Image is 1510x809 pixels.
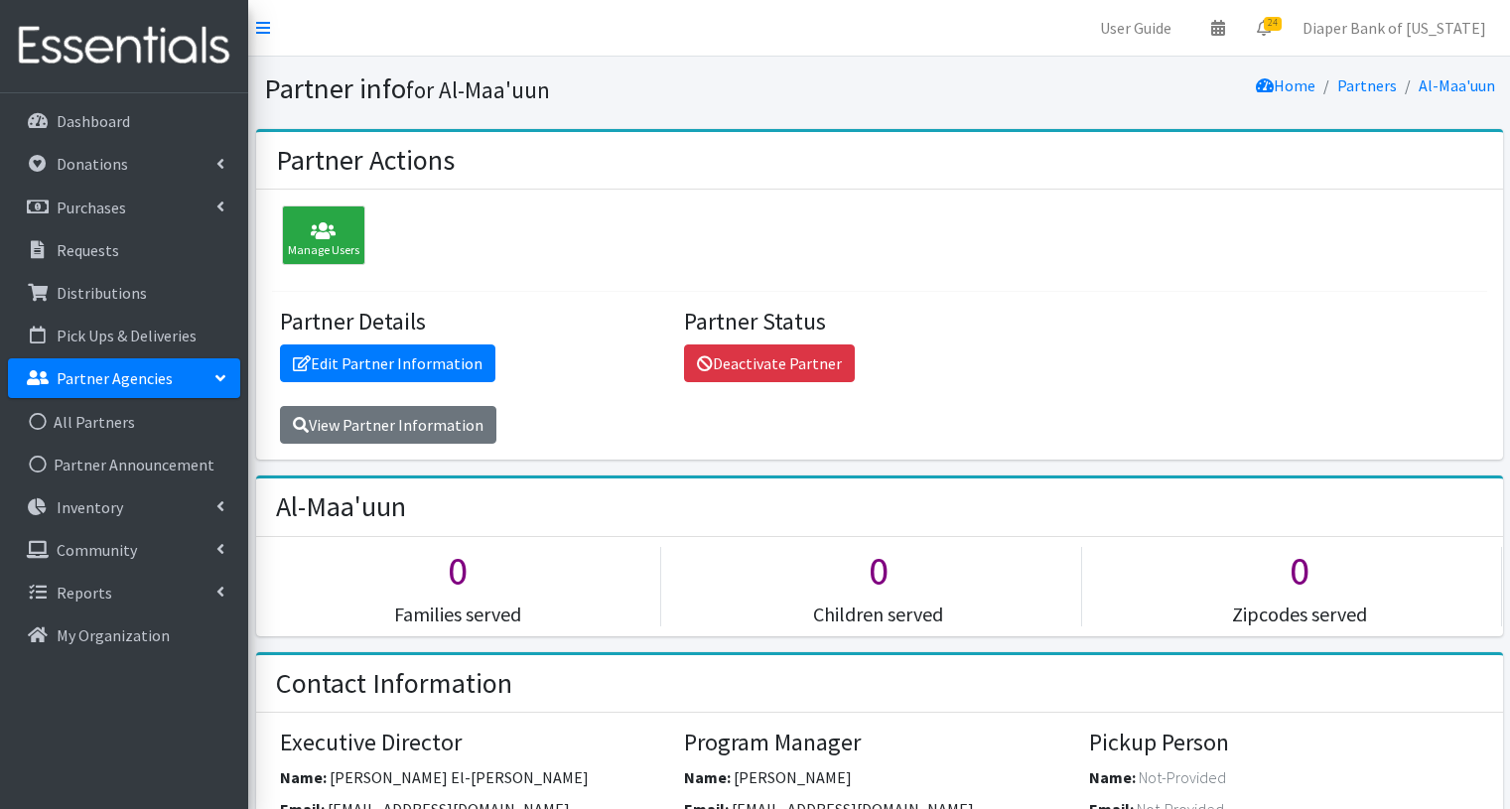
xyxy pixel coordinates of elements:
h2: Partner Actions [276,144,455,178]
h5: Families served [256,603,661,626]
label: Name: [1089,765,1136,789]
a: Requests [8,230,240,270]
a: Manage Users [272,228,365,248]
h4: Partner Status [684,308,1074,337]
h4: Executive Director [280,729,670,757]
h1: 0 [256,547,661,595]
h1: 0 [1097,547,1502,595]
img: HumanEssentials [8,13,240,79]
span: Not-Provided [1139,767,1226,787]
a: All Partners [8,402,240,442]
h1: 0 [676,547,1081,595]
p: Donations [57,154,128,174]
p: Dashboard [57,111,130,131]
a: Edit Partner Information [280,344,495,382]
a: View Partner Information [280,406,496,444]
p: My Organization [57,625,170,645]
h4: Partner Details [280,308,670,337]
a: My Organization [8,615,240,655]
a: Partner Agencies [8,358,240,398]
a: Community [8,530,240,570]
p: Partner Agencies [57,368,173,388]
h2: Contact Information [276,667,512,701]
p: Pick Ups & Deliveries [57,326,197,345]
a: Inventory [8,487,240,527]
a: Deactivate Partner [684,344,855,382]
span: 24 [1264,17,1282,31]
a: Partners [1337,75,1397,95]
h5: Children served [676,603,1081,626]
h1: Partner info [264,71,873,106]
span: [PERSON_NAME] [734,767,852,787]
small: for Al-Maa'uun [406,75,550,104]
p: Community [57,540,137,560]
a: Dashboard [8,101,240,141]
a: Partner Announcement [8,445,240,484]
a: Purchases [8,188,240,227]
a: Distributions [8,273,240,313]
a: Al-Maa'uun [1419,75,1495,95]
h5: Zipcodes served [1097,603,1502,626]
label: Name: [684,765,731,789]
a: 24 [1241,8,1287,48]
a: Diaper Bank of [US_STATE] [1287,8,1502,48]
a: Donations [8,144,240,184]
span: [PERSON_NAME] El-[PERSON_NAME] [330,767,589,787]
p: Reports [57,583,112,603]
a: Pick Ups & Deliveries [8,316,240,355]
p: Distributions [57,283,147,303]
p: Purchases [57,198,126,217]
a: Home [1256,75,1315,95]
h4: Program Manager [684,729,1074,757]
label: Name: [280,765,327,789]
div: Manage Users [282,205,365,265]
h4: Pickup Person [1089,729,1479,757]
a: User Guide [1084,8,1187,48]
a: Reports [8,573,240,612]
p: Requests [57,240,119,260]
h2: Al-Maa'uun [276,490,406,524]
p: Inventory [57,497,123,517]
